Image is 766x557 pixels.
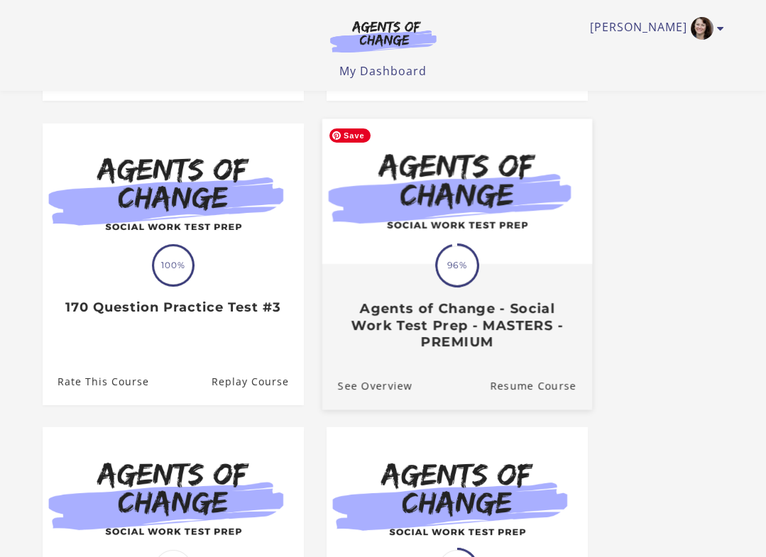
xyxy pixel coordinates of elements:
[43,54,130,100] a: Agents of Change - Social Work Test Prep - CLINICAL - PREMIUM: See Overview
[329,128,371,143] span: Save
[315,20,452,53] img: Agents of Change Logo
[590,17,717,40] a: Toggle menu
[490,361,592,409] a: Agents of Change - Social Work Test Prep - MASTERS - PREMIUM: Resume Course
[43,358,149,404] a: 170 Question Practice Test #3: Rate This Course
[204,54,303,100] a: Agents of Change - Social Work Test Prep - CLINICAL - PREMIUM: Resume Course
[437,246,477,285] span: 96%
[488,54,587,100] a: 170 Question Practice Test #2: Resume Course
[322,361,412,409] a: Agents of Change - Social Work Test Prep - MASTERS - PREMIUM: See Overview
[339,63,427,79] a: My Dashboard
[337,300,576,350] h3: Agents of Change - Social Work Test Prep - MASTERS - PREMIUM
[58,299,288,316] h3: 170 Question Practice Test #3
[154,246,192,285] span: 100%
[327,54,414,100] a: 170 Question Practice Test #2: See Overview
[211,358,303,404] a: 170 Question Practice Test #3: Resume Course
